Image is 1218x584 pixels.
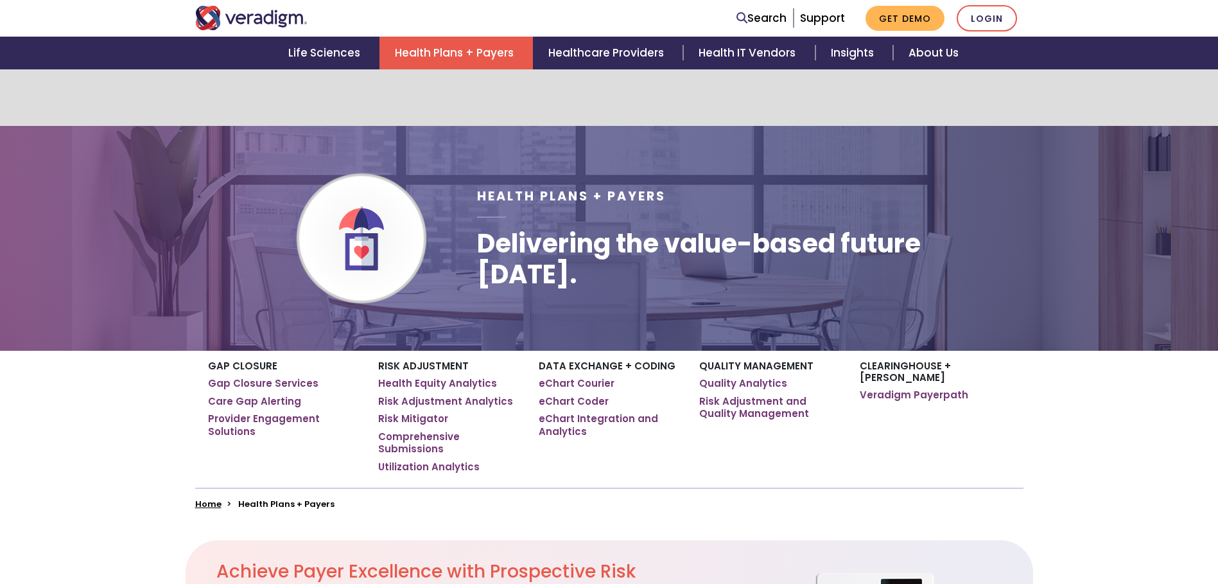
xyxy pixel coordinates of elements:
[539,412,680,438] a: eChart Integration and Analytics
[893,37,974,69] a: About Us
[699,377,787,390] a: Quality Analytics
[533,37,683,69] a: Healthcare Providers
[477,228,1023,290] h1: Delivering the value-based future [DATE].
[736,10,787,27] a: Search
[208,377,318,390] a: Gap Closure Services
[378,430,519,456] a: Comprehensive Submissions
[208,395,301,408] a: Care Gap Alerting
[683,37,815,69] a: Health IT Vendors
[866,6,944,31] a: Get Demo
[957,5,1017,31] a: Login
[477,188,666,205] span: Health Plans + Payers
[378,412,448,425] a: Risk Mitigator
[860,389,968,402] a: Veradigm Payerpath
[378,395,513,408] a: Risk Adjustment Analytics
[539,377,614,390] a: eChart Courier
[379,37,533,69] a: Health Plans + Payers
[195,6,308,30] img: Veradigm logo
[800,10,845,26] a: Support
[699,395,840,420] a: Risk Adjustment and Quality Management
[539,395,609,408] a: eChart Coder
[273,37,379,69] a: Life Sciences
[208,412,359,438] a: Provider Engagement Solutions
[815,37,893,69] a: Insights
[378,461,480,473] a: Utilization Analytics
[195,498,222,510] a: Home
[378,377,497,390] a: Health Equity Analytics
